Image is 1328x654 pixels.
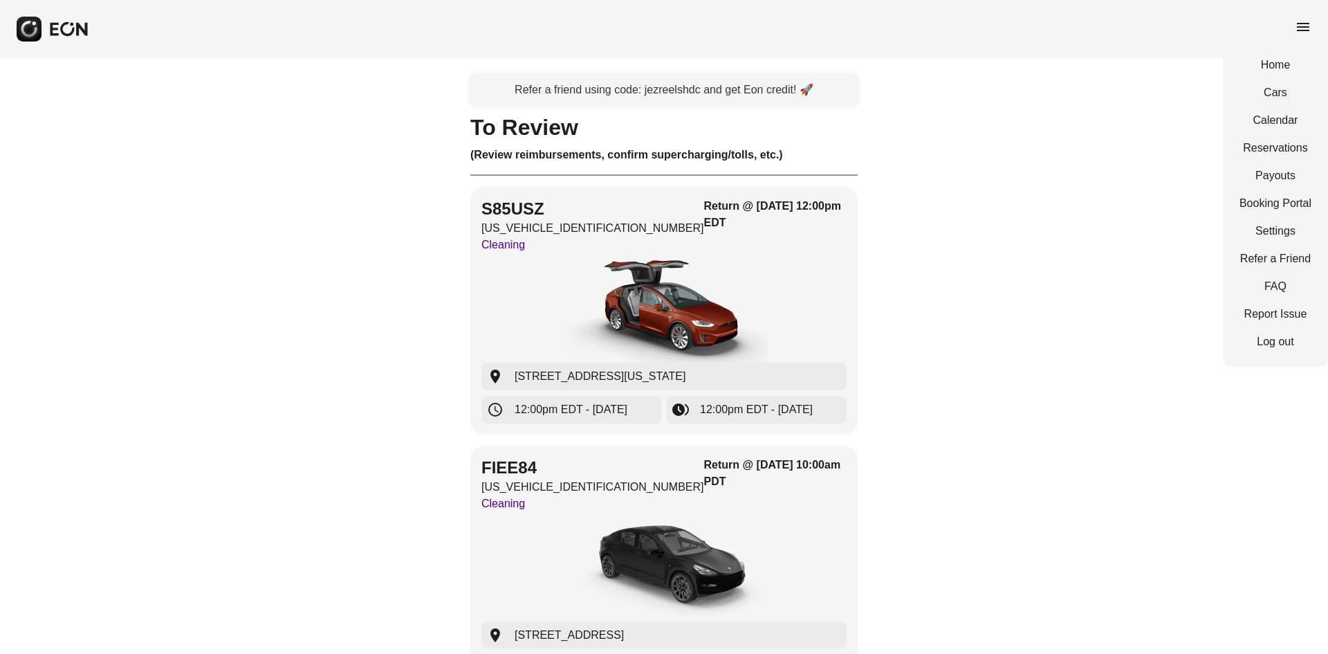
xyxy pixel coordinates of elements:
[1239,167,1311,184] a: Payouts
[481,479,704,496] p: [US_VEHICLE_IDENTIFICATION_NUMBER]
[515,368,685,385] span: [STREET_ADDRESS][US_STATE]
[560,518,768,621] img: car
[487,627,504,644] span: location_on
[560,259,768,363] img: car
[672,401,689,418] span: browse_gallery
[1239,306,1311,323] a: Report Issue
[515,401,627,418] span: 12:00pm EDT - [DATE]
[704,457,847,490] h3: Return @ [DATE] 10:00am PDT
[1239,278,1311,295] a: FAQ
[1239,251,1311,267] a: Refer a Friend
[487,368,504,385] span: location_on
[481,496,704,512] p: Cleaning
[1239,195,1311,212] a: Booking Portal
[481,198,704,220] h2: S85USZ
[700,401,813,418] span: 12:00pm EDT - [DATE]
[481,237,704,253] p: Cleaning
[1295,19,1311,35] span: menu
[481,457,704,479] h2: FIEE84
[481,220,704,237] p: [US_VEHICLE_IDENTIFICATION_NUMBER]
[487,401,504,418] span: schedule
[470,147,858,163] h3: (Review reimbursements, confirm supercharging/tolls, etc.)
[704,198,847,231] h3: Return @ [DATE] 12:00pm EDT
[1239,57,1311,73] a: Home
[1239,334,1311,350] a: Log out
[470,119,858,136] h1: To Review
[515,627,624,644] span: [STREET_ADDRESS]
[1239,84,1311,101] a: Cars
[470,75,858,105] a: Refer a friend using code: jezreelshdc and get Eon credit! 🚀
[1239,112,1311,129] a: Calendar
[1239,140,1311,156] a: Reservations
[1239,223,1311,239] a: Settings
[470,187,858,435] button: S85USZ[US_VEHICLE_IDENTIFICATION_NUMBER]CleaningReturn @ [DATE] 12:00pm EDTcar[STREET_ADDRESS][US...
